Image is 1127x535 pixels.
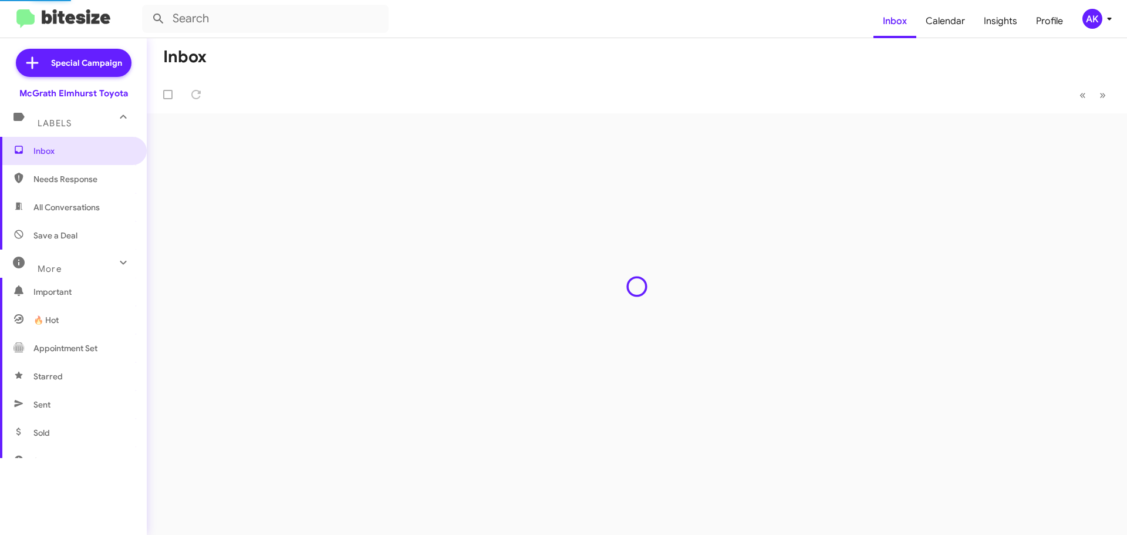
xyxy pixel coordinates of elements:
span: Save a Deal [33,230,77,241]
span: 🔥 Hot [33,314,59,326]
a: Profile [1027,4,1072,38]
span: Sent [33,399,50,410]
div: McGrath Elmhurst Toyota [19,88,128,99]
span: Sold [33,427,50,439]
nav: Page navigation example [1073,83,1113,107]
span: Labels [38,118,72,129]
span: Appointment Set [33,342,97,354]
div: AK [1082,9,1102,29]
span: « [1079,88,1086,102]
span: More [38,264,62,274]
a: Inbox [873,4,916,38]
button: Previous [1072,83,1093,107]
a: Calendar [916,4,974,38]
h1: Inbox [163,48,207,66]
span: Inbox [33,145,133,157]
span: Special Campaign [51,57,122,69]
span: All Conversations [33,201,100,213]
span: Starred [33,371,63,382]
span: Needs Response [33,173,133,185]
input: Search [142,5,389,33]
button: Next [1092,83,1113,107]
a: Insights [974,4,1027,38]
a: Special Campaign [16,49,131,77]
span: Important [33,286,133,298]
span: Sold Responded [33,455,96,467]
button: AK [1072,9,1114,29]
span: » [1099,88,1106,102]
